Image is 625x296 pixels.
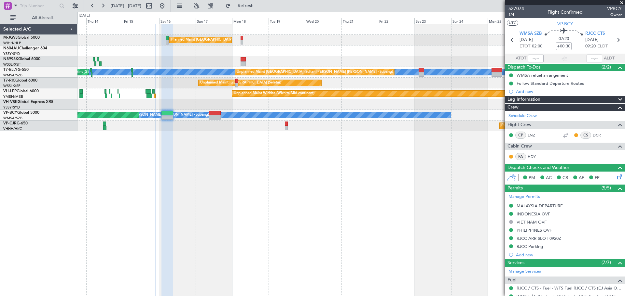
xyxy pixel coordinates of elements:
[517,72,568,78] div: WMSA refuel arrangement
[3,73,22,78] a: WMSA/SZB
[222,1,261,11] button: Refresh
[528,132,542,138] a: LNZ
[517,285,622,291] a: RJCC / CTS - Fuel - WFS Fuel RJCC / CTS (EJ Asia Only)
[17,16,69,20] span: All Aircraft
[86,18,123,24] div: Thu 14
[517,227,552,233] div: PHILIPPINES OVF
[559,36,569,42] span: 07:20
[520,43,530,50] span: ETOT
[607,12,622,18] span: Owner
[3,46,47,50] a: N604AUChallenger 604
[517,81,584,86] div: Follow Standard Departure Routes
[3,51,20,56] a: YSSY/SYD
[595,175,600,181] span: FP
[508,12,524,18] span: 1/4
[508,268,541,275] a: Manage Services
[508,113,537,119] a: Schedule Crew
[3,122,17,125] span: VP-CJR
[3,46,19,50] span: N604AU
[3,116,22,121] a: WMSA/SZB
[507,121,532,129] span: Flight Crew
[3,62,21,67] a: WSSL/XSP
[3,94,23,99] a: YMEN/MEB
[585,37,599,43] span: [DATE]
[196,18,232,24] div: Sun 17
[3,79,37,83] a: T7-RICGlobal 6000
[507,259,524,267] span: Services
[507,277,516,284] span: Fuel
[515,132,526,139] div: CP
[232,4,259,8] span: Refresh
[517,219,547,225] div: VIET NAM OVF
[237,67,393,77] div: Unplanned Maint [GEOGRAPHIC_DATA] (Sultan [PERSON_NAME] [PERSON_NAME] - Subang)
[3,122,28,125] a: VP-CJRG-650
[378,18,414,24] div: Fri 22
[517,236,561,241] div: RJCC ARR SLOT 0920Z
[3,68,18,72] span: T7-ELLY
[517,211,550,217] div: INDONESIA OVF
[3,126,22,131] a: VHHH/HKG
[532,43,542,50] span: 02:00
[602,259,611,266] span: (7/7)
[507,104,519,111] span: Crew
[508,194,540,200] a: Manage Permits
[3,111,17,115] span: VP-BCY
[528,154,542,160] a: HDY
[232,18,269,24] div: Mon 18
[3,100,53,104] a: VH-VSKGlobal Express XRS
[3,36,40,40] a: M-JGVJGlobal 5000
[111,3,141,9] span: [DATE] - [DATE]
[602,64,611,71] span: (2/2)
[529,175,535,181] span: PM
[562,175,568,181] span: CR
[507,143,532,150] span: Cabin Crew
[488,18,524,24] div: Mon 25
[507,185,523,192] span: Permits
[171,35,248,45] div: Planned Maint [GEOGRAPHIC_DATA] (Seletar)
[507,64,540,71] span: Dispatch To-Dos
[3,89,39,93] a: VH-LEPGlobal 6000
[517,203,563,209] div: MALAYSIA DEPARTURE
[123,18,159,24] div: Fri 15
[517,244,543,249] div: RJCC Parking
[234,89,314,98] div: Unplanned Maint Wichita (Wichita Mid-continent)
[585,31,605,37] span: RJCC CTS
[520,31,542,37] span: WMSA SZB
[585,43,596,50] span: 09:20
[508,5,524,12] span: 527074
[516,252,622,258] div: Add new
[200,78,281,88] div: Unplanned Maint [GEOGRAPHIC_DATA] (Seletar)
[515,153,526,160] div: FA
[3,84,21,88] a: WSSL/XSP
[501,121,610,131] div: Planned Maint [GEOGRAPHIC_DATA] ([GEOGRAPHIC_DATA] Intl)
[546,175,552,181] span: AC
[520,37,533,43] span: [DATE]
[597,43,608,50] span: ELDT
[602,185,611,191] span: (5/5)
[557,20,573,27] span: VP-BCY
[7,13,71,23] button: All Aircraft
[3,36,18,40] span: M-JGVJ
[516,55,526,62] span: ATOT
[528,55,544,62] input: --:--
[3,111,39,115] a: VP-BCYGlobal 5000
[3,57,18,61] span: N8998K
[579,175,584,181] span: AF
[593,132,607,138] a: DCR
[79,13,90,19] div: [DATE]
[414,18,451,24] div: Sat 23
[451,18,488,24] div: Sun 24
[3,41,21,45] a: WIHH/HLP
[3,105,20,110] a: YSSY/SYD
[607,5,622,12] span: VPBCY
[604,55,615,62] span: ALDT
[580,132,591,139] div: CS
[507,96,540,103] span: Leg Information
[159,18,196,24] div: Sat 16
[3,89,17,93] span: VH-LEP
[507,20,518,26] button: UTC
[548,9,583,16] div: Flight Confirmed
[3,100,18,104] span: VH-VSK
[269,18,305,24] div: Tue 19
[516,89,622,94] div: Add new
